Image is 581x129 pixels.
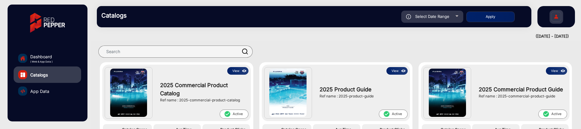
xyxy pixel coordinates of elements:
span: App Data [30,88,49,94]
img: 2025 Product Guide [269,69,307,117]
img: prodSearch.svg [242,49,248,54]
span: Active [379,110,408,119]
img: vmg-logo [26,8,69,38]
img: icon [560,68,566,74]
img: home [20,56,25,61]
a: Catalogs [14,66,81,83]
span: 2025 Commercial Product Guide [479,85,564,93]
a: Dashboard( Web & App Data ) [14,50,81,66]
input: Search [98,46,253,58]
span: Active [538,110,567,119]
mat-icon: check_circle [224,110,231,117]
mat-icon: check_circle [543,110,549,117]
img: icon [241,68,248,74]
span: Dashboard [30,53,53,60]
button: Viewicon [227,67,248,75]
button: Viewicon [386,67,408,75]
span: 2025 Commercial Product Catalog [160,81,245,97]
button: Viewicon [546,67,567,75]
span: Active [220,110,248,119]
img: catalog [21,89,25,93]
span: Catalogs [30,72,48,78]
h3: Catalogs [101,12,186,19]
div: Ref name : 2025-product-guide [320,93,405,99]
img: Sign%20Up.svg [550,7,563,28]
span: 2025 Product Guide [320,85,405,93]
img: 2025 Commercial Product Guide [429,69,466,117]
div: Ref name : 2025-commercial-product-catalog [160,97,245,103]
img: catalog [21,73,25,77]
button: Apply [466,12,515,22]
a: App Data [14,83,81,99]
span: ( Web & App Data ) [30,60,53,63]
div: Ref name : 2025-commercial-product-guide [479,93,564,99]
mat-icon: check_circle [383,110,390,117]
img: 2025 Commercial Product Catalog [110,69,147,117]
img: icon [406,14,411,19]
img: icon [400,68,407,74]
div: ([DATE] - [DATE]) [91,33,569,39]
span: Select Date Range [415,14,449,19]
